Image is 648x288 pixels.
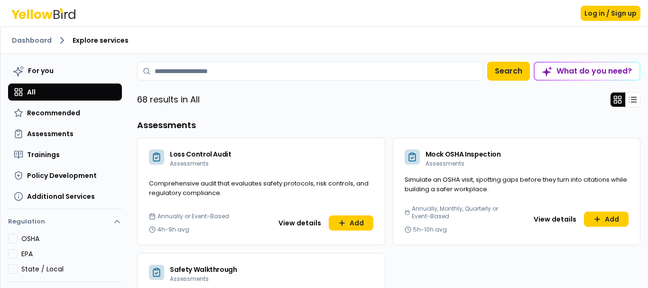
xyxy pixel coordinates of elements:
[21,249,122,259] label: EPA
[137,93,200,106] p: 68 results in All
[426,159,464,167] span: Assessments
[8,167,122,184] button: Policy Development
[137,119,640,132] h3: Assessments
[412,205,513,220] span: Annually, Monthly, Quarterly or Event-Based
[487,62,530,81] button: Search
[534,62,640,81] button: What do you need?
[157,226,189,233] span: 4h-9h avg
[27,87,36,97] span: All
[27,150,60,159] span: Trainings
[528,212,582,227] button: View details
[8,234,122,281] div: Regulation
[157,213,229,220] span: Annually or Event-Based
[8,125,122,142] button: Assessments
[535,63,639,80] div: What do you need?
[170,149,231,159] span: Loss Control Audit
[8,62,122,80] button: For you
[149,179,369,197] span: Comprehensive audit that evaluates safety protocols, risk controls, and regulatory compliance.
[8,213,122,234] button: Regulation
[581,6,640,21] button: Log in / Sign up
[8,84,122,101] button: All
[273,215,327,231] button: View details
[21,264,122,274] label: State / Local
[329,215,373,231] button: Add
[170,159,209,167] span: Assessments
[28,66,54,75] span: For you
[27,171,97,180] span: Policy Development
[405,175,627,194] span: Simulate an OSHA visit, spotting gaps before they turn into citations while building a safer work...
[8,104,122,121] button: Recommended
[426,149,501,159] span: Mock OSHA Inspection
[413,226,447,233] span: 5h-10h avg
[73,36,129,45] span: Explore services
[170,275,209,283] span: Assessments
[27,108,80,118] span: Recommended
[170,265,237,274] span: Safety Walkthrough
[12,35,637,46] nav: breadcrumb
[27,129,74,139] span: Assessments
[8,146,122,163] button: Trainings
[12,36,52,45] a: Dashboard
[8,188,122,205] button: Additional Services
[584,212,629,227] button: Add
[27,192,95,201] span: Additional Services
[21,234,122,243] label: OSHA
